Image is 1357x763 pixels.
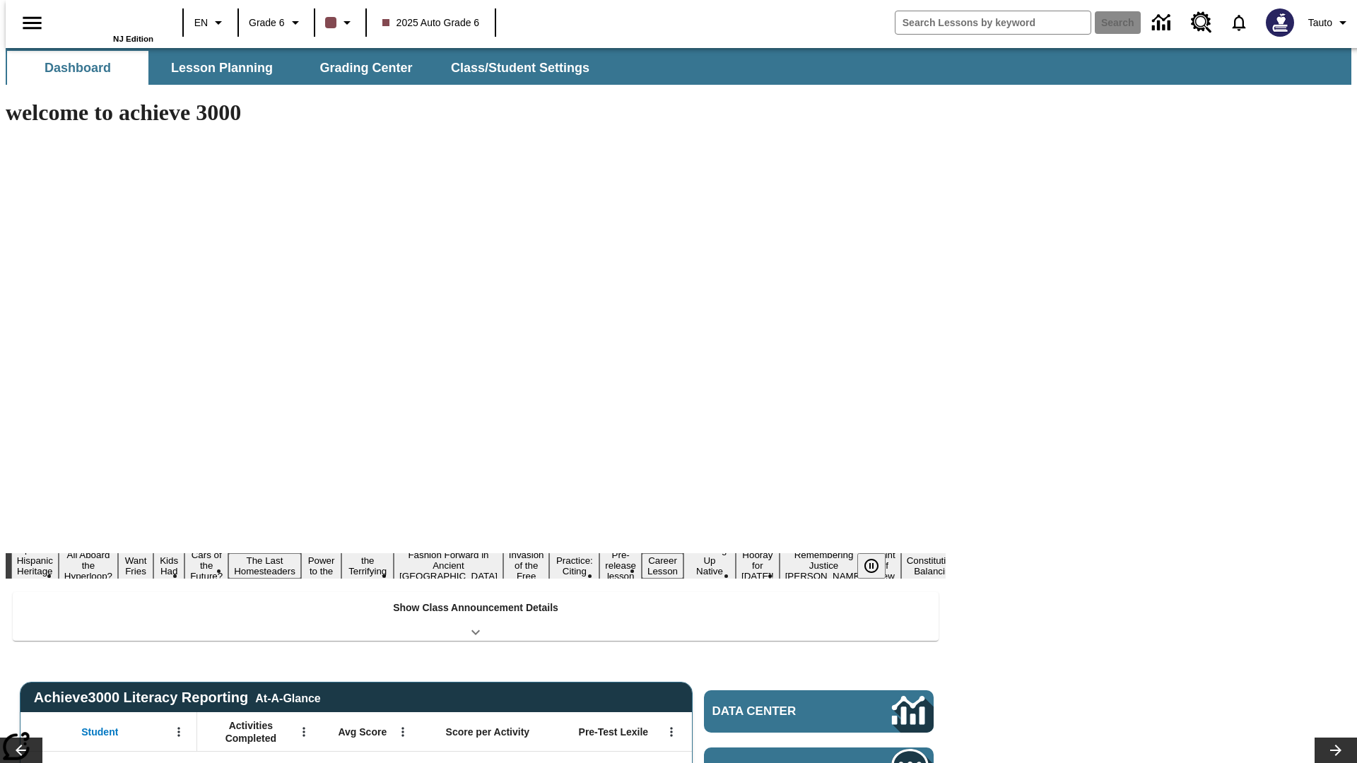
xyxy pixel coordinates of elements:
button: Slide 14 Cooking Up Native Traditions [683,543,736,589]
span: Grade 6 [249,16,285,30]
button: Open Menu [168,721,189,743]
button: Grading Center [295,51,437,85]
button: Slide 4 Dirty Jobs Kids Had To Do [153,532,184,600]
a: Home [61,6,153,35]
button: Open side menu [11,2,53,44]
button: Slide 16 Remembering Justice O'Connor [780,548,869,584]
button: Language: EN, Select a language [188,10,233,35]
h1: welcome to achieve 3000 [6,100,946,126]
a: Data Center [704,690,934,733]
button: Slide 11 Mixed Practice: Citing Evidence [549,543,599,589]
button: Slide 7 Solar Power to the People [301,543,342,589]
a: Notifications [1221,4,1257,41]
div: SubNavbar [6,48,1351,85]
div: Pause [857,553,900,579]
div: Home [61,5,153,43]
span: 2025 Auto Grade 6 [382,16,480,30]
span: Activities Completed [204,719,298,745]
button: Slide 15 Hooray for Constitution Day! [736,548,780,584]
span: Data Center [712,704,845,718]
span: Avg Score [338,726,387,738]
button: Slide 1 ¡Viva Hispanic Heritage Month! [11,543,59,589]
button: Slide 8 Attack of the Terrifying Tomatoes [341,543,394,589]
button: Profile/Settings [1303,10,1357,35]
button: Lesson carousel, Next [1315,738,1357,763]
button: Dashboard [7,51,148,85]
button: Class color is dark brown. Change class color [319,10,361,35]
a: Data Center [1144,4,1182,42]
span: Tauto [1308,16,1332,30]
span: Pre-Test Lexile [579,726,649,738]
button: Slide 5 Cars of the Future? [184,548,228,584]
span: Score per Activity [446,726,530,738]
button: Pause [857,553,886,579]
span: EN [194,16,208,30]
button: Lesson Planning [151,51,293,85]
button: Slide 2 All Aboard the Hyperloop? [59,548,118,584]
button: Slide 18 The Constitution's Balancing Act [901,543,969,589]
div: Show Class Announcement Details [13,592,939,641]
button: Slide 12 Pre-release lesson [599,548,642,584]
button: Class/Student Settings [440,51,601,85]
button: Open Menu [661,721,682,743]
span: Student [81,726,118,738]
a: Resource Center, Will open in new tab [1182,4,1221,42]
div: At-A-Glance [255,690,320,705]
button: Open Menu [293,721,315,743]
button: Slide 13 Career Lesson [642,553,683,579]
button: Open Menu [392,721,413,743]
button: Slide 6 The Last Homesteaders [228,553,301,579]
button: Select a new avatar [1257,4,1303,41]
span: Achieve3000 Literacy Reporting [34,690,321,706]
p: Show Class Announcement Details [393,601,558,615]
input: search field [895,11,1091,34]
button: Slide 10 The Invasion of the Free CD [503,537,550,594]
img: Avatar [1266,8,1294,37]
button: Slide 3 Do You Want Fries With That? [118,532,153,600]
div: SubNavbar [6,51,602,85]
button: Grade: Grade 6, Select a grade [243,10,310,35]
button: Slide 9 Fashion Forward in Ancient Rome [394,548,503,584]
span: NJ Edition [113,35,153,43]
